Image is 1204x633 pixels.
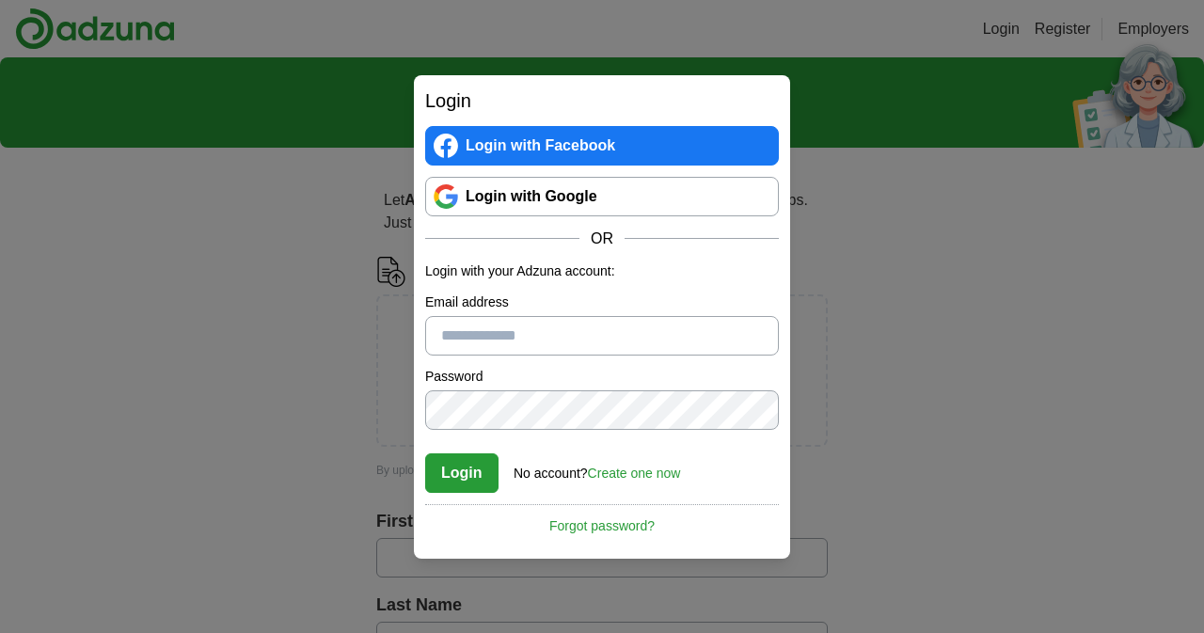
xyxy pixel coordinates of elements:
a: Login with Google [425,177,779,216]
p: Login with your Adzuna account: [425,261,779,281]
a: Create one now [588,466,681,481]
a: Login with Facebook [425,126,779,166]
div: No account? [514,452,680,483]
label: Password [425,367,779,387]
a: Forgot password? [425,504,779,536]
span: OR [579,228,625,250]
label: Email address [425,293,779,312]
button: Login [425,453,499,493]
h2: Login [425,87,779,115]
